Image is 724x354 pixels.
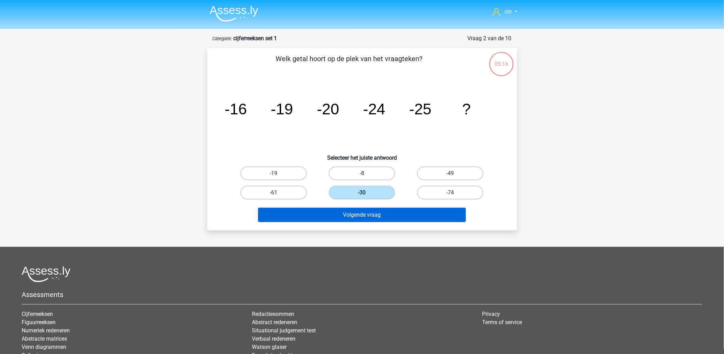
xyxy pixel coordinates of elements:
[252,311,294,317] a: Redactiesommen
[468,34,512,43] div: Vraag 2 van de 10
[22,335,67,342] a: Abstracte matrices
[241,186,307,199] label: -61
[213,36,232,41] small: Categorie:
[462,100,471,117] tspan: ?
[417,186,483,199] label: -74
[22,319,56,326] a: Figuurreeksen
[363,100,385,117] tspan: -24
[22,344,66,350] a: Venn diagrammen
[252,319,297,326] a: Abstract redeneren
[490,8,520,16] a: cin
[22,327,70,334] a: Numeriek redeneren
[317,100,339,117] tspan: -20
[210,5,258,22] img: Assessly
[409,100,432,117] tspan: -25
[482,319,522,326] a: Terms of service
[252,327,316,334] a: Situational judgement test
[218,149,506,161] h6: Selecteer het juiste antwoord
[224,100,247,117] tspan: -16
[482,311,500,317] a: Privacy
[22,266,70,282] img: Assessly logo
[417,167,483,180] label: -49
[271,100,293,117] tspan: -19
[22,311,53,317] a: Cijferreeksen
[252,335,296,342] a: Verbaal redeneren
[22,290,702,299] h5: Assessments
[489,51,514,68] div: 05:16
[504,8,512,15] span: cin
[252,344,287,350] a: Watson glaser
[329,186,395,199] label: -30
[218,54,480,74] p: Welk getal hoort op de plek van het vraagteken?
[329,167,395,180] label: -8
[258,208,466,222] button: Volgende vraag
[234,35,277,42] strong: cijferreeksen set 1
[241,167,307,180] label: -19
